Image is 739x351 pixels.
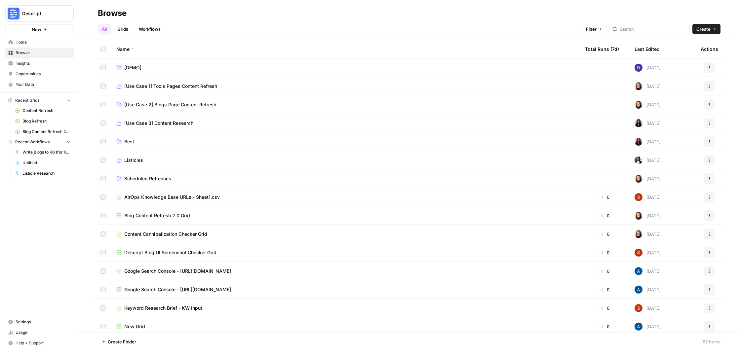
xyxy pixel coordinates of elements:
span: [Use Case 2] Blogs Page Content Refresh [124,101,216,108]
a: Listicle Research [12,168,74,179]
a: Untitled [12,158,74,168]
div: Browse [98,8,127,18]
img: he81ibor8lsei4p3qvg4ugbvimgp [635,323,642,331]
div: [DATE] [635,156,661,164]
div: [DATE] [635,304,661,312]
span: Settings [16,319,71,325]
span: Descript Blog UI Screenshot Checker Grid [124,249,216,256]
div: [DATE] [635,175,661,183]
span: Create Folder [108,338,136,345]
input: Search [620,26,687,32]
div: Name [116,40,574,58]
div: 0 [585,231,624,237]
span: Blog Content Refresh 2.0 Grid [124,212,190,219]
a: Insights [5,58,74,69]
img: Descript Logo [8,8,19,19]
img: 0k8zhtdhn4dx5h2gz1j2dolpxp0q [635,230,642,238]
a: [Use Case 3] Content Research [116,120,574,126]
img: rox323kbkgutb4wcij4krxobkpon [635,119,642,127]
img: he81ibor8lsei4p3qvg4ugbvimgp [635,267,642,275]
a: Workflows [135,24,165,34]
a: All [98,24,111,34]
div: [DATE] [635,323,661,331]
div: 0 [585,212,624,219]
div: Total Runs (7d) [585,40,619,58]
div: [DATE] [635,267,661,275]
a: Settings [5,317,74,327]
span: Best [124,138,134,145]
button: Create [692,24,720,34]
a: Content Cannibalization Checker Grid [116,231,574,237]
div: [DATE] [635,286,661,294]
a: Grids [113,24,132,34]
span: Browse [16,50,71,56]
div: [DATE] [635,249,661,257]
div: 0 [585,249,624,256]
a: Google Search Console - [URL][DOMAIN_NAME] [116,268,574,274]
div: 0 [585,268,624,274]
a: Listicles [116,157,574,163]
span: Google Search Console - [URL][DOMAIN_NAME] [124,268,231,274]
span: New [32,26,41,33]
span: Your Data [16,82,71,88]
a: Content Refresh [12,105,74,116]
div: 0 [585,286,624,293]
a: [Use Case 1] Tools Pages Content Refresh [116,83,574,89]
div: [DATE] [635,138,661,146]
button: New [5,24,74,34]
span: Recent Grids [15,97,39,103]
div: [DATE] [635,193,661,201]
span: Listicles [124,157,143,163]
img: hx58n7ut4z7wmrqy9i1pki87qhn4 [635,193,642,201]
a: Blog Content Refresh 2.0 Grid [116,212,574,219]
div: [DATE] [635,82,661,90]
span: Descript [22,10,62,17]
a: Your Data [5,79,74,90]
a: AirOps Knowledge Base URLs - Sheet1.csv [116,194,574,200]
span: Scheduled Refreshes [124,175,171,182]
a: Write Blogs to KB (for linking) [12,147,74,158]
span: Listicle Research [22,170,71,176]
img: 0k8zhtdhn4dx5h2gz1j2dolpxp0q [635,212,642,220]
span: Filter [586,26,597,32]
span: Blog Content Refresh 2.0 Grid [22,129,71,135]
img: xqjo96fmx1yk2e67jao8cdkou4un [635,156,642,164]
div: 0 [585,194,624,200]
span: New Grid [124,323,145,330]
div: [DATE] [635,64,661,72]
span: [Use Case 1] Tools Pages Content Refresh [124,83,217,89]
img: hx58n7ut4z7wmrqy9i1pki87qhn4 [635,304,642,312]
a: Blog Content Refresh 2.0 Grid [12,126,74,137]
a: Best [116,138,574,145]
span: Opportunities [16,71,71,77]
button: Recent Workflows [5,137,74,147]
span: Help + Support [16,340,71,346]
div: 0 [585,323,624,330]
div: [DATE] [635,119,661,127]
div: Last Edited [635,40,660,58]
span: Content Cannibalization Checker Grid [124,231,207,237]
button: Workspace: Descript [5,5,74,22]
img: hx58n7ut4z7wmrqy9i1pki87qhn4 [635,249,642,257]
button: Recent Grids [5,95,74,105]
img: 0k8zhtdhn4dx5h2gz1j2dolpxp0q [635,82,642,90]
a: Keyword Research Brief - KW Input [116,305,574,311]
span: Content Refresh [22,108,71,114]
img: rox323kbkgutb4wcij4krxobkpon [635,138,642,146]
span: Untitled [22,160,71,166]
button: Filter [582,24,607,34]
img: 6clbhjv5t98vtpq4yyt91utag0vy [635,64,642,72]
span: Blog Refresh [22,118,71,124]
span: Google Search Console - [URL][DOMAIN_NAME] [124,286,231,293]
div: [DATE] [635,230,661,238]
span: Write Blogs to KB (for linking) [22,149,71,155]
span: Keyword Research Brief - KW Input [124,305,202,311]
div: [DATE] [635,212,661,220]
a: Google Search Console - [URL][DOMAIN_NAME] [116,286,574,293]
div: [DATE] [635,101,661,109]
a: Opportunities [5,69,74,79]
div: 0 [585,305,624,311]
span: [Use Case 3] Content Research [124,120,193,126]
a: New Grid [116,323,574,330]
a: [Use Case 2] Blogs Page Content Refresh [116,101,574,108]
